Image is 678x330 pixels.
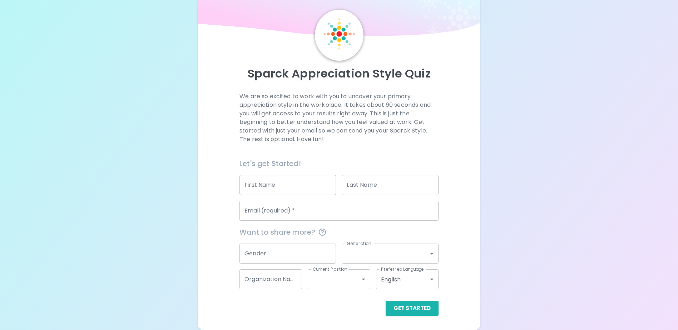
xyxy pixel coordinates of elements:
[347,240,371,246] label: Generation
[318,228,327,236] svg: This information is completely confidential and only used for aggregated appreciation studies at ...
[206,66,471,81] p: Sparck Appreciation Style Quiz
[313,266,347,272] label: Current Position
[239,92,439,144] p: We are so excited to work with you to uncover your primary appreciation style in the workplace. I...
[239,226,439,238] span: Want to share more?
[323,18,355,50] img: Sparck Logo
[239,158,439,169] h6: Let's get Started!
[376,269,439,289] div: English
[381,266,424,272] label: Preferred Language
[386,301,439,316] button: Get Started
